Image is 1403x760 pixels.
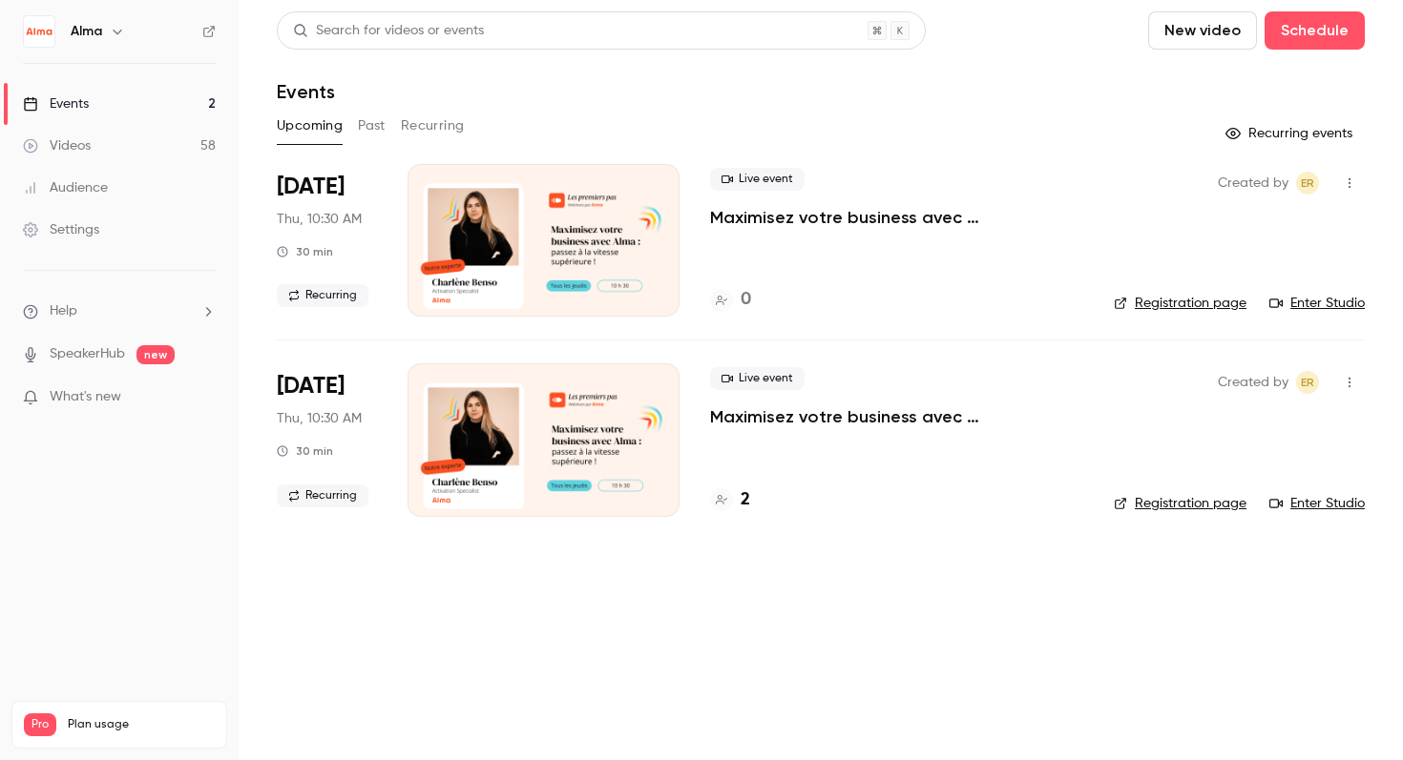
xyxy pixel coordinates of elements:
span: [DATE] [277,172,345,202]
span: Eric ROMER [1296,371,1319,394]
span: Thu, 10:30 AM [277,210,362,229]
h4: 0 [741,287,751,313]
span: Help [50,301,77,321]
button: Recurring [401,111,465,141]
button: Past [358,111,386,141]
button: New video [1148,11,1257,50]
div: Search for videos or events [293,21,484,41]
a: 2 [710,487,750,513]
div: Oct 23 Thu, 10:30 AM (Europe/Paris) [277,363,377,516]
div: Events [23,94,89,113]
span: What's new [50,387,121,407]
span: ER [1301,172,1314,195]
div: Videos [23,136,91,155]
span: Thu, 10:30 AM [277,409,362,428]
div: Settings [23,220,99,239]
h4: 2 [741,487,750,513]
a: 0 [710,287,751,313]
span: Created by [1218,172,1288,195]
a: Maximisez votre business avec [PERSON_NAME] : passez à la vitesse supérieure ! [710,206,1083,229]
span: Created by [1218,371,1288,394]
button: Recurring events [1217,118,1365,149]
a: Enter Studio [1269,294,1365,313]
div: Oct 16 Thu, 10:30 AM (Europe/Paris) [277,164,377,317]
img: Alma [24,16,54,47]
a: Registration page [1114,294,1246,313]
a: SpeakerHub [50,344,125,364]
a: Registration page [1114,494,1246,513]
iframe: Noticeable Trigger [193,389,216,406]
div: 30 min [277,244,333,259]
button: Upcoming [277,111,343,141]
li: help-dropdown-opener [23,301,216,321]
div: 30 min [277,443,333,459]
a: Enter Studio [1269,494,1365,513]
span: Plan usage [68,717,215,732]
span: Recurring [277,284,368,307]
button: Schedule [1265,11,1365,50]
a: Maximisez votre business avec [PERSON_NAME] : passez à la vitesse supérieure ! [710,405,1083,428]
h6: Alma [71,22,102,41]
span: Live event [710,367,805,390]
div: Audience [23,178,108,197]
span: [DATE] [277,371,345,401]
span: ER [1301,371,1314,394]
span: Pro [24,713,56,736]
span: Recurring [277,484,368,507]
span: Eric ROMER [1296,172,1319,195]
span: new [136,345,175,364]
h1: Events [277,80,335,103]
span: Live event [710,168,805,191]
